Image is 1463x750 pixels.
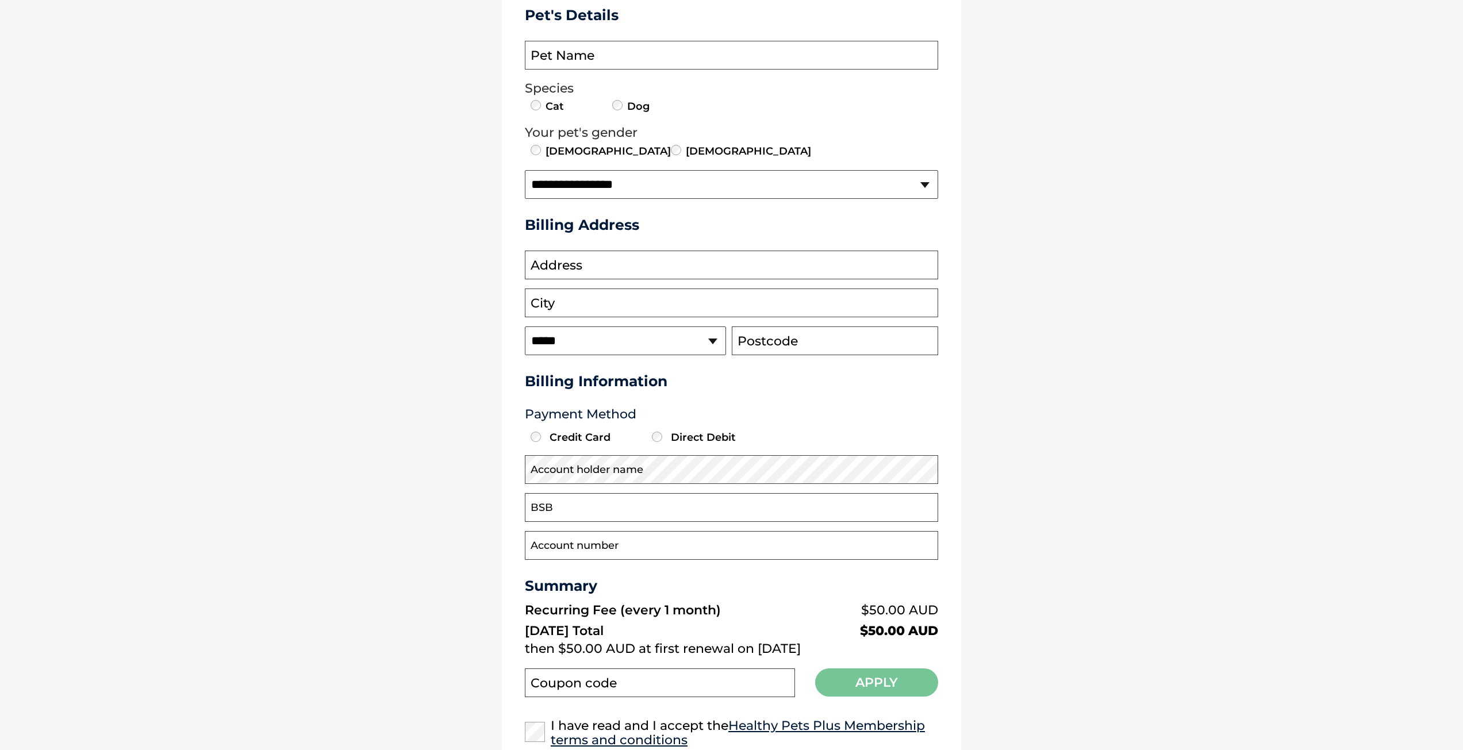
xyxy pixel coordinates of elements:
label: Cat [544,99,564,114]
label: City [531,296,555,311]
h3: Payment Method [525,407,938,422]
label: Account holder name [531,463,643,478]
h3: Billing Address [525,216,938,233]
legend: Species [525,81,938,96]
label: Coupon code [531,676,617,691]
label: BSB [531,501,553,516]
td: [DATE] Total [525,621,819,639]
input: Credit Card [531,432,541,442]
input: Direct Debit [652,432,662,442]
label: Address [531,258,582,273]
button: Apply [815,668,938,697]
h3: Pet's Details [520,6,943,24]
h3: Summary [525,577,938,594]
td: Recurring Fee (every 1 month) [525,600,819,621]
td: $50.00 AUD [819,621,938,639]
input: I have read and I accept theHealthy Pets Plus Membership terms and conditions [525,722,545,742]
label: I have read and I accept the [525,718,938,748]
label: Account number [531,539,619,553]
label: [DEMOGRAPHIC_DATA] [544,144,671,159]
a: Healthy Pets Plus Membership terms and conditions [551,718,925,748]
label: Credit Card [528,431,646,444]
label: Dog [626,99,650,114]
h3: Billing Information [525,372,938,390]
label: Direct Debit [649,431,767,444]
td: $50.00 AUD [819,600,938,621]
label: [DEMOGRAPHIC_DATA] [685,144,811,159]
label: Postcode [738,334,798,349]
legend: Your pet's gender [525,125,938,140]
td: then $50.00 AUD at first renewal on [DATE] [525,639,938,659]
